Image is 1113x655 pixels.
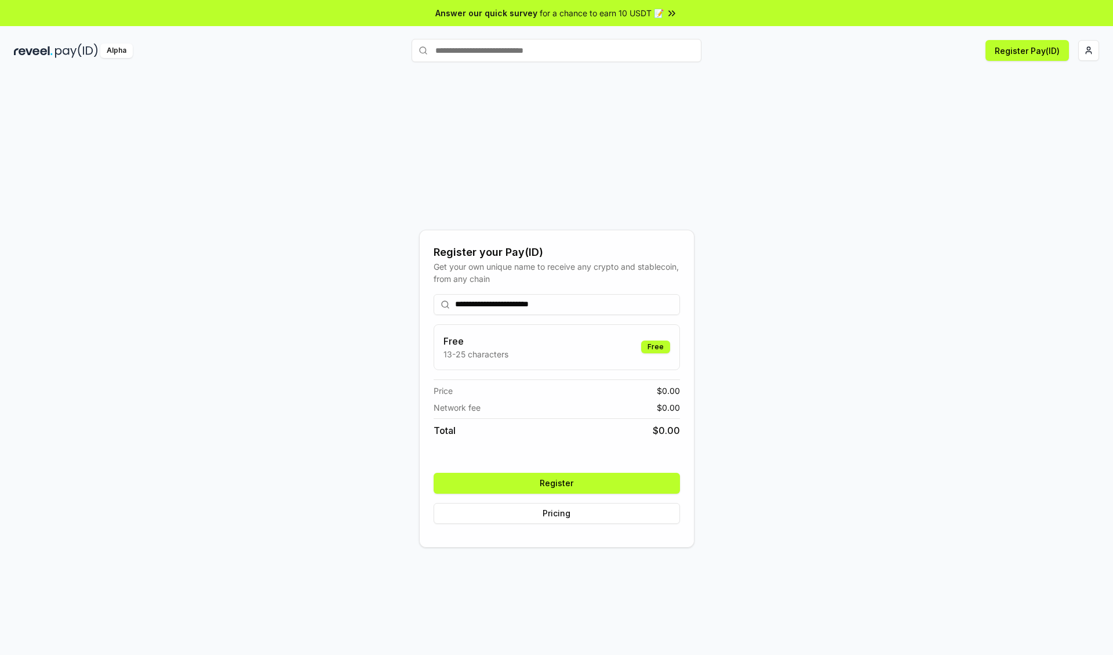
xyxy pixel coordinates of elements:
[657,401,680,414] span: $ 0.00
[434,244,680,260] div: Register your Pay(ID)
[443,334,508,348] h3: Free
[657,385,680,397] span: $ 0.00
[14,44,53,58] img: reveel_dark
[985,40,1069,61] button: Register Pay(ID)
[434,260,680,285] div: Get your own unique name to receive any crypto and stablecoin, from any chain
[434,473,680,494] button: Register
[434,401,481,414] span: Network fee
[540,7,664,19] span: for a chance to earn 10 USDT 📝
[434,424,456,437] span: Total
[435,7,537,19] span: Answer our quick survey
[641,341,670,353] div: Free
[100,44,133,58] div: Alpha
[434,503,680,524] button: Pricing
[653,424,680,437] span: $ 0.00
[443,348,508,360] p: 13-25 characters
[434,385,453,397] span: Price
[55,44,98,58] img: pay_id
